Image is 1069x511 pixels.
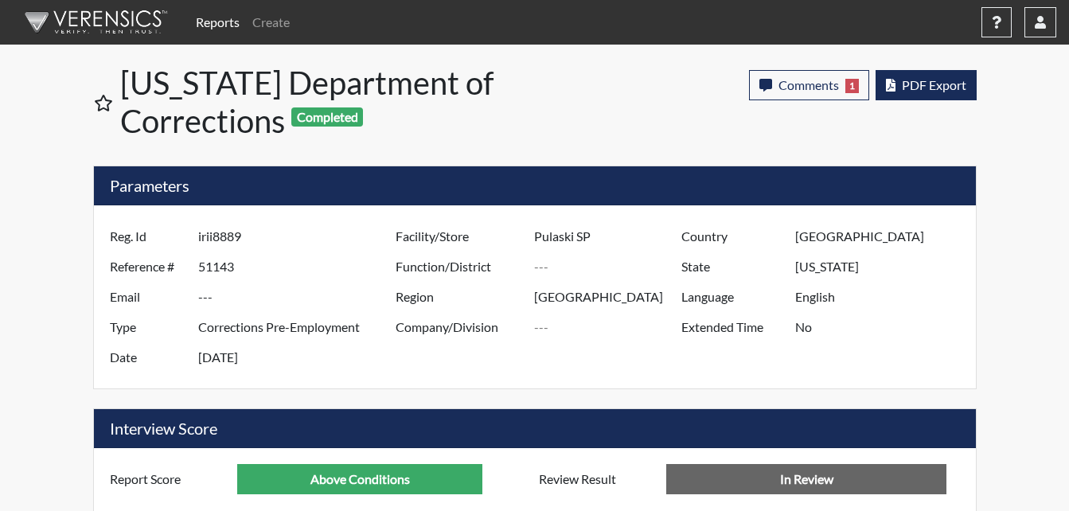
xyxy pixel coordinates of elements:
input: No Decision [666,464,946,494]
label: Report Score [98,464,238,494]
label: Function/District [384,252,535,282]
button: PDF Export [876,70,977,100]
span: PDF Export [902,77,966,92]
span: Comments [778,77,839,92]
label: Review Result [527,464,667,494]
a: Create [246,6,296,38]
label: State [669,252,795,282]
button: Comments1 [749,70,869,100]
h5: Interview Score [94,409,976,448]
input: --- [534,252,685,282]
input: --- [795,282,971,312]
input: --- [198,221,400,252]
input: --- [534,282,685,312]
h5: Parameters [94,166,976,205]
input: --- [198,252,400,282]
label: Reg. Id [98,221,198,252]
input: --- [198,342,400,373]
label: Company/Division [384,312,535,342]
input: --- [534,312,685,342]
span: 1 [845,79,859,93]
label: Date [98,342,198,373]
input: --- [198,312,400,342]
input: --- [237,464,482,494]
input: --- [534,221,685,252]
span: Completed [291,107,363,127]
label: Extended Time [669,312,795,342]
a: Reports [189,6,246,38]
input: --- [795,312,971,342]
label: Language [669,282,795,312]
input: --- [795,252,971,282]
label: Reference # [98,252,198,282]
h1: [US_STATE] Department of Corrections [120,64,536,140]
label: Type [98,312,198,342]
input: --- [198,282,400,312]
label: Region [384,282,535,312]
label: Country [669,221,795,252]
label: Email [98,282,198,312]
input: --- [795,221,971,252]
label: Facility/Store [384,221,535,252]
